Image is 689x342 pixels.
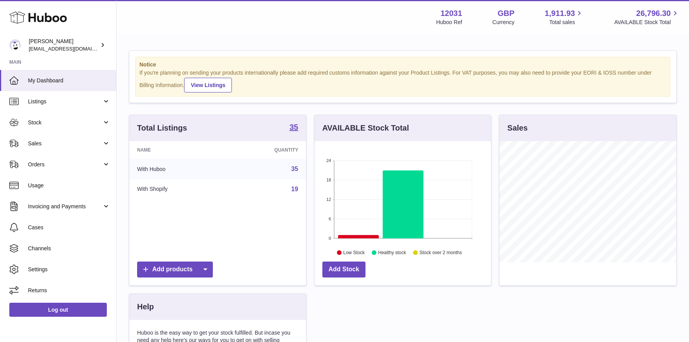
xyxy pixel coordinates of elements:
a: Log out [9,303,107,317]
text: Low Stock [343,250,365,255]
a: 1,911.93 Total sales [545,8,584,26]
a: Add Stock [322,262,365,277]
h3: Sales [507,123,527,133]
strong: 35 [289,123,298,131]
h3: AVAILABLE Stock Total [322,123,409,133]
strong: GBP [498,8,514,19]
span: Orders [28,161,102,168]
a: 35 [291,166,298,172]
text: 6 [329,216,331,221]
span: My Dashboard [28,77,110,84]
strong: 12031 [440,8,462,19]
div: If you're planning on sending your products internationally please add required customs informati... [139,69,666,92]
td: With Shopify [129,179,224,199]
span: 1,911.93 [545,8,575,19]
text: Healthy stock [378,250,406,255]
div: Currency [492,19,515,26]
span: Invoicing and Payments [28,203,102,210]
text: 12 [326,197,331,202]
span: Cases [28,224,110,231]
th: Quantity [224,141,306,159]
span: Total sales [549,19,584,26]
span: [EMAIL_ADDRESS][DOMAIN_NAME] [29,45,114,52]
span: Listings [28,98,102,105]
td: With Huboo [129,159,224,179]
span: Sales [28,140,102,147]
span: Settings [28,266,110,273]
div: Huboo Ref [436,19,462,26]
text: 18 [326,178,331,182]
span: Usage [28,182,110,189]
span: Returns [28,287,110,294]
h3: Help [137,302,154,312]
span: Channels [28,245,110,252]
a: View Listings [184,78,232,92]
strong: Notice [139,61,666,68]
a: 35 [289,123,298,133]
text: 24 [326,158,331,163]
img: admin@makewellforyou.com [9,39,21,51]
a: 19 [291,186,298,192]
span: 26,796.30 [636,8,671,19]
a: Add products [137,262,213,277]
a: 26,796.30 AVAILABLE Stock Total [614,8,680,26]
div: [PERSON_NAME] [29,38,99,52]
text: 0 [329,236,331,241]
span: AVAILABLE Stock Total [614,19,680,26]
text: Stock over 2 months [419,250,462,255]
h3: Total Listings [137,123,187,133]
th: Name [129,141,224,159]
span: Stock [28,119,102,126]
